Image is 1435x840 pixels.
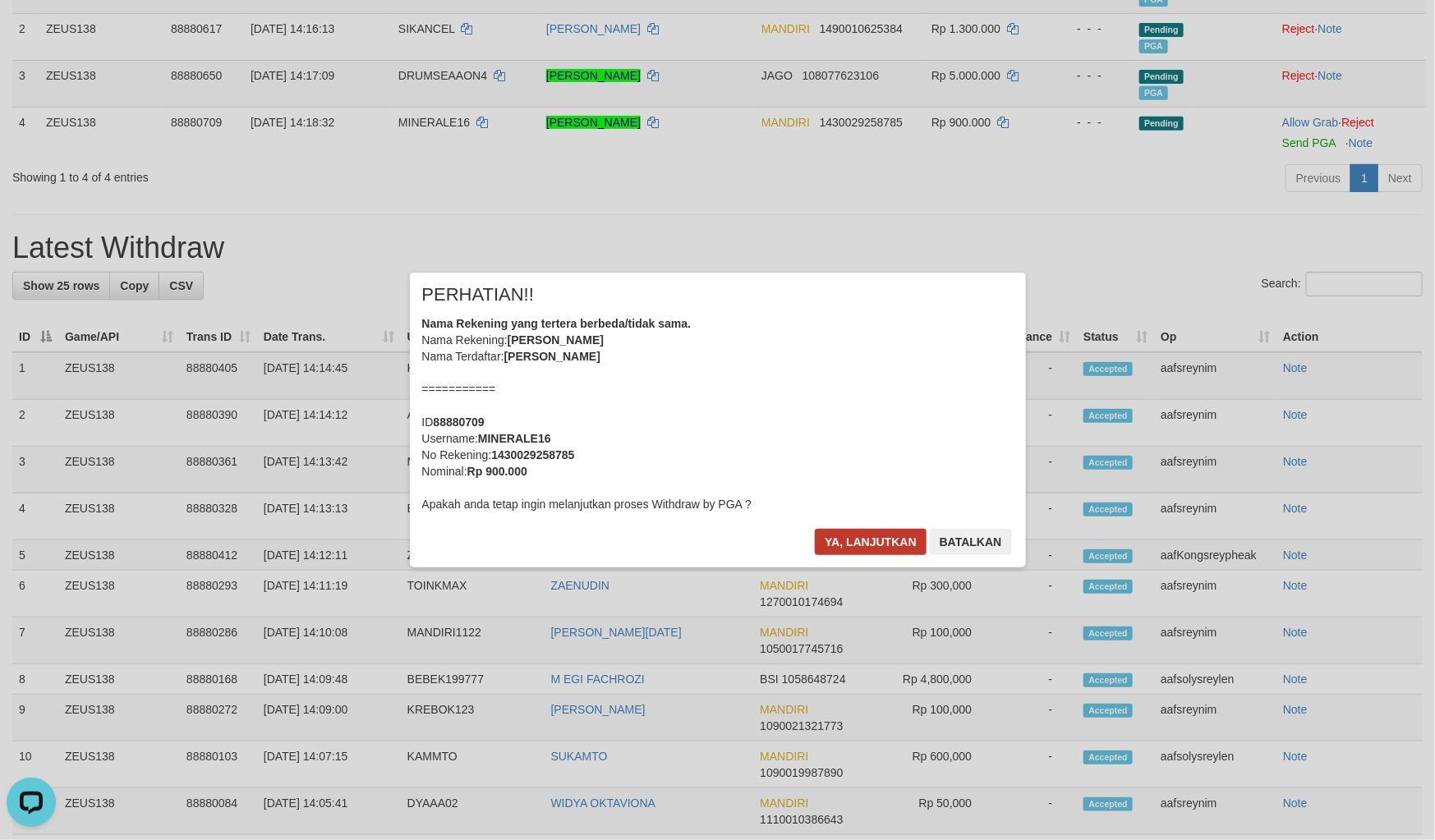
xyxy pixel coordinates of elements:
[491,448,574,461] b: 1430029258785
[434,415,485,429] b: 88880709
[930,529,1012,555] button: Batalkan
[508,333,604,347] b: [PERSON_NAME]
[422,287,535,303] span: PERHATIAN!!
[478,432,551,445] b: MINERALE16
[467,465,527,478] b: Rp 900.000
[422,315,1014,512] div: Nama Rekening: Nama Terdaftar: =========== ID Username: No Rekening: Nominal: Apakah anda tetap i...
[504,350,600,363] b: [PERSON_NAME]
[422,317,692,330] b: Nama Rekening yang tertera berbeda/tidak sama.
[7,7,56,56] button: Open LiveChat chat widget
[815,529,927,555] button: Ya, lanjutkan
